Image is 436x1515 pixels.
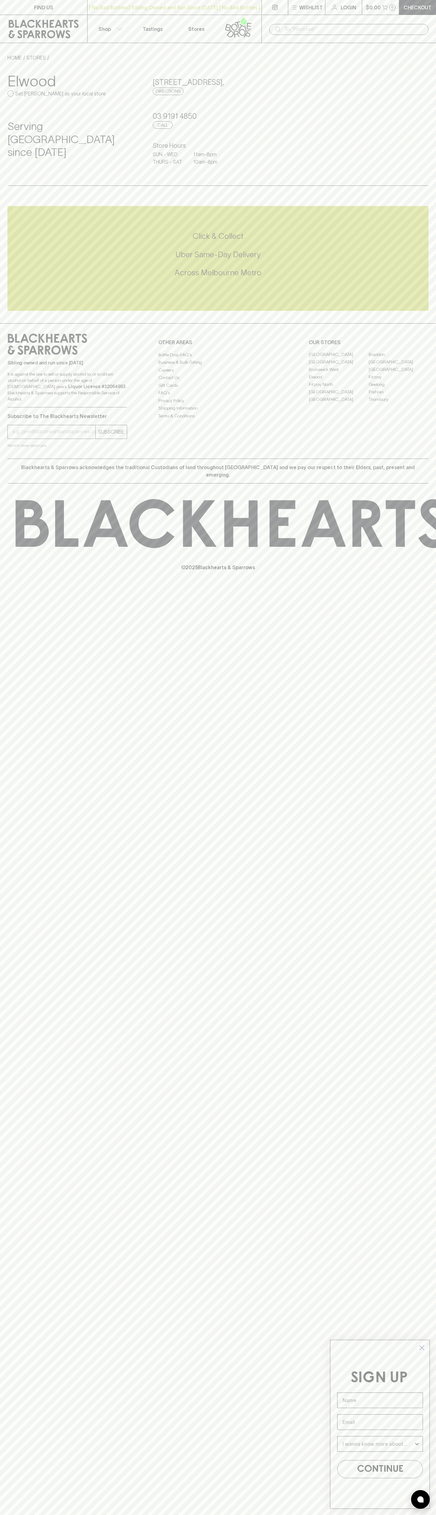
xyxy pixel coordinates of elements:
[337,1414,423,1430] input: Email
[153,77,283,87] h5: [STREET_ADDRESS] ,
[7,206,429,310] div: Call to action block
[324,1334,436,1515] div: FLYOUT Form
[366,4,381,11] p: $0.00
[153,141,283,151] h6: Store Hours
[158,339,278,346] p: OTHER AREAS
[369,388,429,396] a: Prahran
[158,412,278,420] a: Terms & Conditions
[175,15,218,43] a: Stores
[7,371,127,402] p: It is against the law to sell or supply alcohol to, or to obtain alcohol on behalf of a person un...
[98,25,111,33] p: Shop
[351,1371,408,1385] span: SIGN UP
[158,382,278,389] a: Gift Cards
[98,428,124,435] p: SUBSCRIBE
[153,158,184,166] p: THURS - SAT
[158,397,278,404] a: Privacy Policy
[309,388,369,396] a: [GEOGRAPHIC_DATA]
[309,351,369,358] a: [GEOGRAPHIC_DATA]
[369,351,429,358] a: Braddon
[309,366,369,373] a: Brunswick West
[416,1342,427,1353] button: Close dialog
[153,121,173,129] a: Call
[299,4,323,11] p: Wishlist
[7,267,429,278] h5: Across Melbourne Metro
[158,389,278,397] a: FAQ's
[369,358,429,366] a: [GEOGRAPHIC_DATA]
[193,151,224,158] p: 11am - 8pm
[341,4,356,11] p: Login
[369,366,429,373] a: [GEOGRAPHIC_DATA]
[391,6,394,9] p: 0
[153,88,184,95] a: Directions
[26,55,46,60] a: STORES
[7,72,138,90] h3: Elwood
[158,366,278,374] a: Careers
[7,231,429,241] h5: Click & Collect
[34,4,53,11] p: FIND US
[15,90,106,97] p: Set [PERSON_NAME] as your local store
[7,412,127,420] p: Subscribe to The Blackhearts Newsletter
[143,25,163,33] p: Tastings
[158,359,278,366] a: Business & Bulk Gifting
[7,442,127,449] p: We will never spam you
[88,15,131,43] button: Shop
[158,351,278,358] a: Bottle Drop FAQ's
[309,358,369,366] a: [GEOGRAPHIC_DATA]
[158,374,278,382] a: Contact Us
[309,381,369,388] a: Fitzroy North
[417,1496,424,1503] img: bubble-icon
[309,339,429,346] p: OUR STORES
[153,151,184,158] p: SUN - WED
[68,384,126,389] strong: Liquor License #32064953
[131,15,175,43] a: Tastings
[343,1436,414,1451] input: I wanna know more about...
[158,405,278,412] a: Shipping Information
[309,373,369,381] a: Elwood
[193,158,224,166] p: 10am - 8pm
[7,249,429,260] h5: Uber Same-Day Delivery
[284,24,424,34] input: Try "Pinot noir"
[369,381,429,388] a: Geelong
[337,1460,423,1478] button: CONTINUE
[369,373,429,381] a: Fitzroy
[337,1392,423,1408] input: Name
[7,55,22,60] a: HOME
[153,111,283,121] h5: 03 9191 4850
[309,396,369,403] a: [GEOGRAPHIC_DATA]
[12,464,424,479] p: Blackhearts & Sparrows acknowledges the traditional Custodians of land throughout [GEOGRAPHIC_DAT...
[7,360,127,366] p: Sibling owned and run since [DATE]
[96,425,127,439] button: SUBSCRIBE
[369,396,429,403] a: Thornbury
[404,4,432,11] p: Checkout
[414,1436,420,1451] button: Show Options
[7,120,138,159] h4: Serving [GEOGRAPHIC_DATA] since [DATE]
[188,25,204,33] p: Stores
[12,427,95,437] input: e.g. jane@blackheartsandsparrows.com.au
